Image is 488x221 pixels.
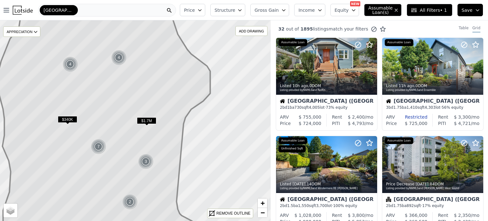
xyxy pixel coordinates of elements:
div: Price [386,120,397,127]
span: [GEOGRAPHIC_DATA] [44,7,74,13]
span: Gross Gain [254,7,279,13]
button: Structure [210,4,245,16]
span: $340K [58,116,77,123]
span: All Filters • 1 [411,7,447,13]
span: Save [462,7,472,13]
div: Listed , 14 DOM [280,182,374,187]
img: House [280,99,285,104]
div: [GEOGRAPHIC_DATA] ([GEOGRAPHIC_DATA]) [386,99,479,105]
div: ARV [386,212,395,218]
img: g1.png [138,154,154,169]
a: Zoom out [258,208,267,218]
div: NEW [350,1,360,6]
img: g1.png [91,139,106,154]
span: Assumable Loan(s) [368,6,389,15]
button: Assumable Loan(s) [364,4,402,16]
button: All Filters• 1 [407,4,452,16]
div: ARV [386,114,395,120]
div: Assumable Loan [385,39,413,46]
div: Listing provided by NWMLS and [PERSON_NAME] West Sound [386,187,480,190]
div: Listing provided by NWMLS and Windermere RE [PERSON_NAME] [280,187,374,190]
div: Grid [472,25,480,32]
span: $ 2,350 [454,213,471,218]
div: out of listings [271,26,386,32]
div: Price Decrease , 84 DOM [386,182,480,187]
time: 2025-08-09 00:34 [416,182,429,186]
span: match your filters [329,26,368,32]
div: Assumable Loan [279,137,307,144]
span: 1,550 [298,204,309,208]
span: 3,700 [316,204,327,208]
span: $ 755,000 [299,114,321,120]
div: [GEOGRAPHIC_DATA] ([GEOGRAPHIC_DATA]) [280,197,373,203]
a: Listed 10h ago,0DOMListing provided byNWMLSand RedfinAssumable LoanHouse[GEOGRAPHIC_DATA] ([GEOGR... [276,38,377,131]
span: Income [298,7,315,13]
div: Listed , 0 DOM [280,83,374,88]
span: $ 724,000 [299,121,321,126]
div: Assumable Loan [385,137,413,144]
button: Income [294,4,325,16]
div: Listing provided by NWMLS and Redfin [280,88,374,92]
div: Rent [332,114,342,120]
span: 730 [295,105,302,110]
div: $340K [58,116,77,125]
span: $1.7M [137,117,156,124]
img: Condominium [386,197,391,202]
a: Listed 11h ago,0DOMListing provided byNWMLSand EnsembleAssumable LoanHouse[GEOGRAPHIC_DATA] ([GEO... [382,38,483,131]
div: ARV [280,114,289,120]
div: Unfinished Sqft [279,145,306,152]
span: $ 4,793 [348,121,365,126]
div: 4 [111,50,126,65]
span: 1895 [299,26,313,31]
div: 3 bd 1.75 ba sqft lot · 56% equity [386,105,479,110]
button: Equity [330,4,359,16]
span: 1,410 [407,105,417,110]
div: Assumable Loan [279,39,307,46]
div: 4 [63,57,78,72]
div: Restricted [395,114,427,120]
a: Zoom in [258,198,267,208]
div: /mo [342,114,373,120]
span: + [261,199,265,207]
img: House [280,197,285,202]
span: 892 [407,204,414,208]
div: Listing provided by NWMLS and Ensemble [386,88,480,92]
img: g1.png [122,194,138,210]
div: Price [280,120,291,127]
div: 2 bd 1.5 ba sqft lot · 100% equity [280,203,373,208]
div: /mo [448,114,479,120]
time: 2025-08-14 18:20 [293,84,308,88]
span: Price [184,7,195,13]
div: /mo [342,212,373,218]
div: Rent [332,212,342,218]
div: Listed , 0 DOM [386,83,480,88]
time: 2025-08-14 17:29 [399,84,414,88]
button: Gross Gain [250,4,289,16]
span: $ 3,800 [348,213,365,218]
div: 7 [91,139,106,154]
span: Equity [335,7,349,13]
img: House [386,99,391,104]
div: ADD DRAWING [236,26,267,36]
span: − [261,209,265,217]
time: 2025-08-11 15:52 [293,182,306,186]
div: 2 bd 1 ba sqft lot · 73% equity [280,105,373,110]
div: /mo [448,212,479,218]
div: Rent [438,212,448,218]
span: $ 1,028,000 [295,213,322,218]
div: REMOVE OUTLINE [216,211,250,216]
span: Structure [214,7,235,13]
a: Layers [3,204,17,218]
span: 32 [278,26,284,31]
span: $ 366,000 [405,213,427,218]
div: Table [459,25,469,32]
img: g1.png [63,57,78,72]
button: Price [180,4,205,16]
div: PITI [332,120,340,127]
div: [GEOGRAPHIC_DATA] ([GEOGRAPHIC_DATA]) [386,197,479,203]
div: 3 [138,154,153,169]
div: APPRECIATION [3,26,40,37]
div: $1.7M [137,117,156,127]
img: Lotside [13,6,33,15]
div: 2 [122,194,138,210]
